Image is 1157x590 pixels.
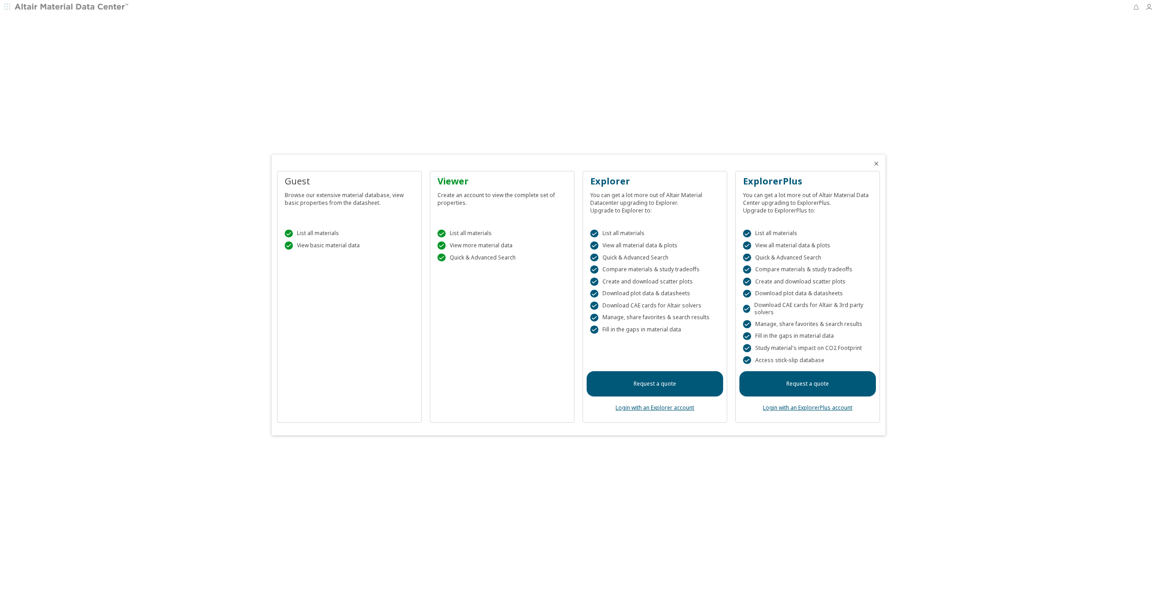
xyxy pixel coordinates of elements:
div: Quick & Advanced Search [590,254,720,262]
div: Manage, share favorites & search results [743,320,872,328]
a: Login with an ExplorerPlus account [763,404,852,411]
div: Create an account to view the complete set of properties. [437,188,567,207]
div: ExplorerPlus [743,175,872,188]
div: Quick & Advanced Search [437,254,567,262]
div:  [743,290,751,298]
div: Create and download scatter plots [743,278,872,286]
div: Access stick-slip database [743,356,872,364]
div: Quick & Advanced Search [743,254,872,262]
div:  [437,230,446,238]
div:  [590,290,598,298]
div:  [590,314,598,322]
button: Close [873,160,880,167]
div: View basic material data [285,241,414,250]
div: List all materials [743,230,872,238]
div:  [590,230,598,238]
div: Guest [285,175,414,188]
div: Download CAE cards for Altair & 3rd party solvers [743,302,872,316]
div: Explorer [590,175,720,188]
div: Create and download scatter plots [590,278,720,286]
div: Fill in the gaps in material data [743,332,872,340]
div: Study material's impact on CO2 Footprint [743,344,872,352]
div:  [743,254,751,262]
a: Request a quote [739,371,876,396]
div:  [743,332,751,340]
div:  [590,302,598,310]
div:  [743,241,751,250]
div:  [590,254,598,262]
div: Browse our extensive material database, view basic properties from the datasheet. [285,188,414,207]
div:  [590,265,598,274]
div: Compare materials & study tradeoffs [743,265,872,274]
div: List all materials [285,230,414,238]
div:  [743,356,751,364]
div:  [285,230,293,238]
div:  [590,278,598,286]
div:  [743,305,750,313]
div: List all materials [437,230,567,238]
div:  [590,241,598,250]
a: Request a quote [587,371,723,396]
div:  [743,265,751,274]
div: Download plot data & datasheets [590,290,720,298]
div:  [437,254,446,262]
div: View all material data & plots [590,241,720,250]
div: List all materials [590,230,720,238]
a: Login with an Explorer account [616,404,694,411]
div:  [743,278,751,286]
div:  [743,320,751,328]
div: View more material data [437,241,567,250]
div: Manage, share favorites & search results [590,314,720,322]
div: Download CAE cards for Altair solvers [590,302,720,310]
div: Viewer [437,175,567,188]
div:  [285,241,293,250]
div:  [437,241,446,250]
div:  [590,326,598,334]
div: You can get a lot more out of Altair Material Data Center upgrading to ExplorerPlus. Upgrade to E... [743,188,872,214]
div: Fill in the gaps in material data [590,326,720,334]
div: You can get a lot more out of Altair Material Datacenter upgrading to Explorer. Upgrade to Explor... [590,188,720,214]
div: Download plot data & datasheets [743,290,872,298]
div:  [743,344,751,352]
div: Compare materials & study tradeoffs [590,265,720,274]
div:  [743,230,751,238]
div: View all material data & plots [743,241,872,250]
